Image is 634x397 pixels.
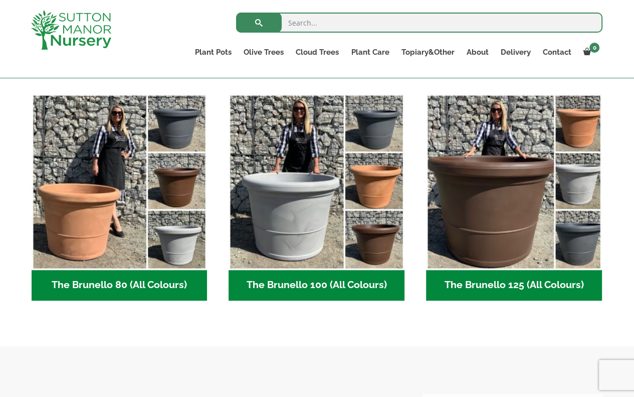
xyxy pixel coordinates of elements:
h2: The Brunello 100 (All Colours) [229,270,404,301]
h2: The Brunello 125 (All Colours) [426,270,602,301]
span: 0 [589,43,599,53]
a: Visit product category The Brunello 80 (All Colours) [32,94,207,301]
a: Topiary&Other [395,45,460,59]
a: Visit product category The Brunello 100 (All Colours) [229,94,404,301]
input: Search... [236,13,602,33]
img: The Brunello 100 (All Colours) [229,94,404,270]
a: Cloud Trees [290,45,345,59]
a: Plant Care [345,45,395,59]
a: Olive Trees [238,45,290,59]
a: Visit product category The Brunello 125 (All Colours) [426,94,602,301]
a: Delivery [494,45,536,59]
a: 0 [577,45,602,59]
img: logo [31,10,111,50]
h2: The Brunello 80 (All Colours) [32,270,207,301]
a: Contact [536,45,577,59]
img: The Brunello 80 (All Colours) [32,94,207,270]
a: Plant Pots [189,45,238,59]
a: About [460,45,494,59]
img: The Brunello 125 (All Colours) [426,94,602,270]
